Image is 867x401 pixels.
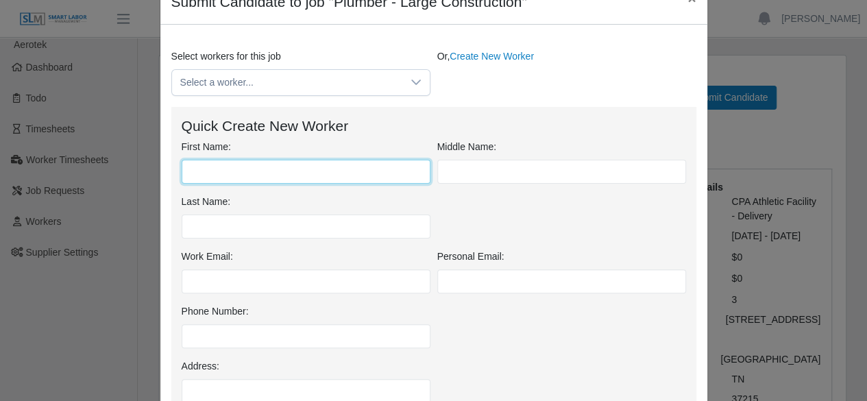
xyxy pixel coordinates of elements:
label: Personal Email: [437,250,504,264]
label: Work Email: [182,250,233,264]
label: Last Name: [182,195,231,209]
label: Select workers for this job [171,49,281,64]
span: Select a worker... [172,70,402,95]
label: Middle Name: [437,140,496,154]
body: Rich Text Area. Press ALT-0 for help. [11,11,511,26]
a: Create New Worker [450,51,534,62]
label: First Name: [182,140,231,154]
label: Phone Number: [182,304,249,319]
div: Or, [434,49,700,96]
h4: Quick Create New Worker [182,117,686,134]
label: Address: [182,359,219,374]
